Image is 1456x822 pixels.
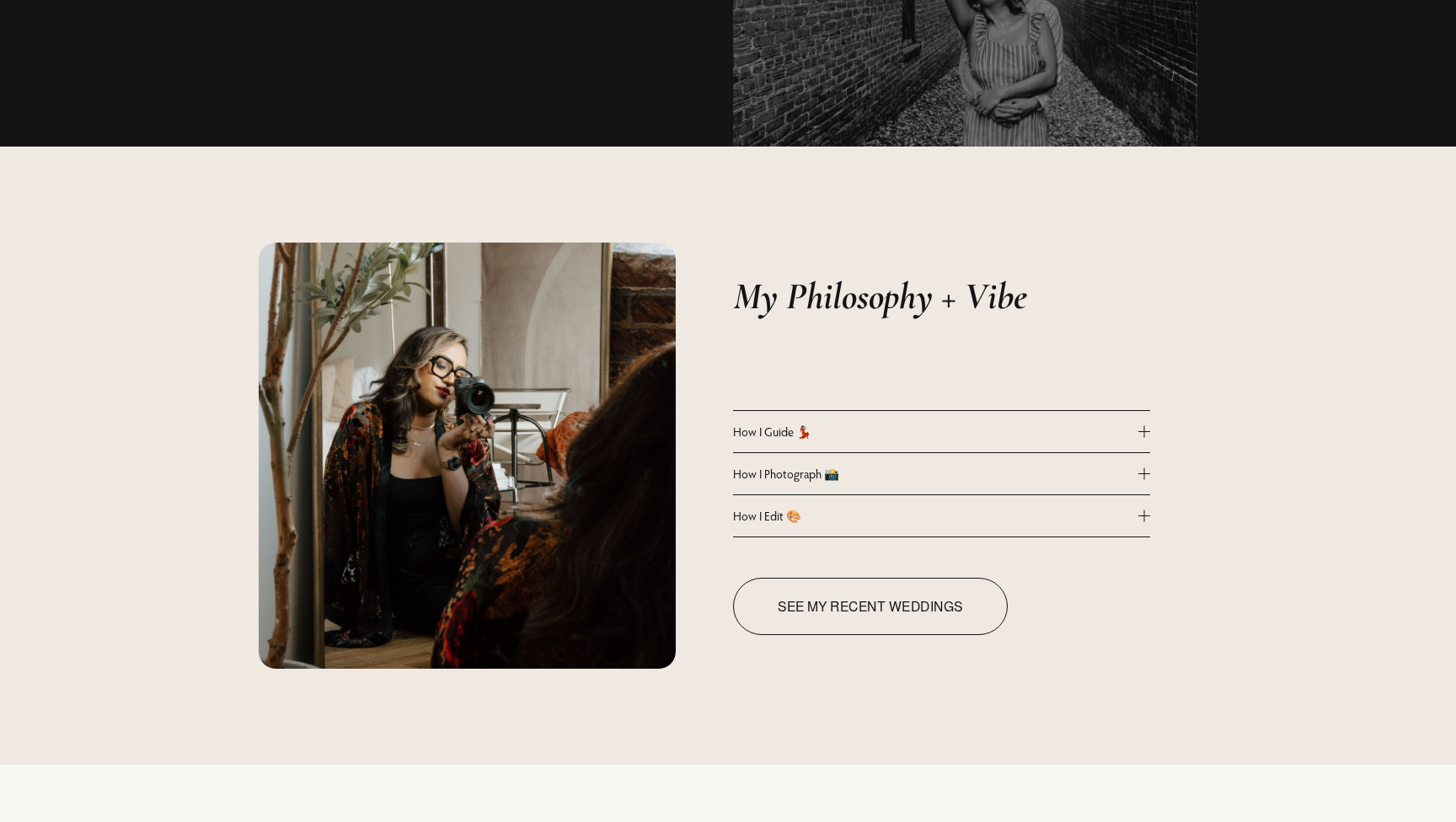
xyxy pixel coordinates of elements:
[733,466,1139,482] span: How I Photograph 📸
[733,453,1151,494] button: How I Photograph 📸
[733,424,1139,440] span: How I Guide 💃🏽
[733,508,1139,524] span: How I Edit 🎨
[733,578,1009,636] a: See my Recent weddings
[733,274,1027,319] em: My Philosophy + Vibe
[733,411,1151,452] button: How I Guide 💃🏽
[733,495,1151,536] button: How I Edit 🎨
